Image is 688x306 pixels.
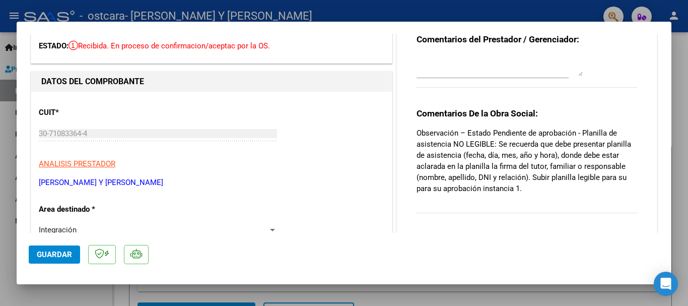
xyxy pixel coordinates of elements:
[417,128,637,194] p: Observación – Estado Pendiente de aprobación - Planilla de asistencia NO LEGIBLE: Se recuerda que...
[39,204,143,215] p: Area destinado *
[39,159,115,168] span: ANALISIS PRESTADOR
[39,107,143,118] p: CUIT
[41,77,144,86] strong: DATOS DEL COMPROBANTE
[68,41,270,50] span: Recibida. En proceso de confirmacion/aceptac por la OS.
[654,272,678,296] div: Open Intercom Messenger
[397,17,657,240] div: COMENTARIOS
[39,177,384,189] p: [PERSON_NAME] Y [PERSON_NAME]
[417,34,579,44] strong: Comentarios del Prestador / Gerenciador:
[39,41,68,50] span: ESTADO:
[29,246,80,264] button: Guardar
[37,250,72,259] span: Guardar
[417,108,538,118] strong: Comentarios De la Obra Social:
[39,225,77,234] span: Integración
